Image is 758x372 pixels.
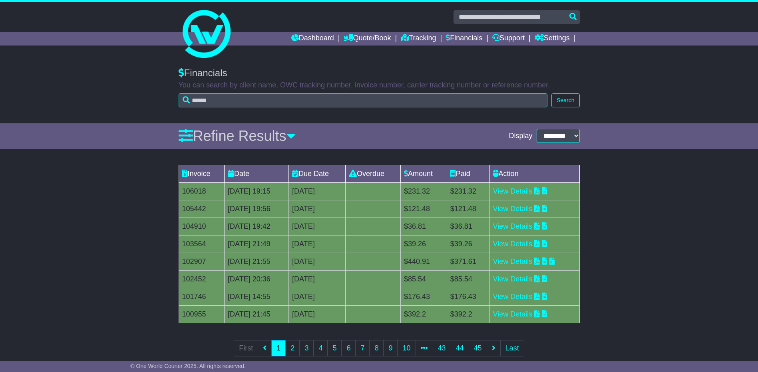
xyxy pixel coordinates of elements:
a: 9 [383,340,398,356]
td: [DATE] 20:36 [225,270,289,288]
td: 106018 [179,182,225,200]
td: [DATE] [289,235,346,253]
td: [DATE] 21:45 [225,305,289,323]
td: $176.43 [400,288,447,305]
td: Overdue [345,165,400,182]
span: © One World Courier 2025. All rights reserved. [130,363,246,369]
a: 2 [285,340,300,356]
td: [DATE] 19:42 [225,218,289,235]
a: View Details [493,187,533,195]
td: $392.2 [447,305,489,323]
td: 103564 [179,235,225,253]
td: $85.54 [400,270,447,288]
a: View Details [493,222,533,230]
td: [DATE] 14:55 [225,288,289,305]
p: You can search by client name, OWC tracking number, invoice number, carrier tracking number or re... [179,81,580,90]
td: $371.61 [447,253,489,270]
td: $231.32 [400,182,447,200]
a: Settings [535,32,570,46]
a: 4 [313,340,328,356]
td: $231.32 [447,182,489,200]
td: 102907 [179,253,225,270]
td: $36.81 [447,218,489,235]
a: Refine Results [179,128,296,144]
td: 105442 [179,200,225,218]
a: Quote/Book [344,32,391,46]
a: 7 [355,340,370,356]
a: Last [500,340,524,356]
td: Action [489,165,579,182]
td: Due Date [289,165,346,182]
a: View Details [493,310,533,318]
a: View Details [493,205,533,213]
td: [DATE] 19:56 [225,200,289,218]
a: Financials [446,32,482,46]
td: $85.54 [447,270,489,288]
td: [DATE] [289,200,346,218]
a: View Details [493,275,533,283]
td: Paid [447,165,489,182]
td: Amount [400,165,447,182]
a: View Details [493,257,533,265]
td: $392.2 [400,305,447,323]
td: $176.43 [447,288,489,305]
td: $121.48 [400,200,447,218]
td: 104910 [179,218,225,235]
div: Financials [179,67,580,79]
a: View Details [493,240,533,248]
td: [DATE] [289,218,346,235]
td: [DATE] 21:49 [225,235,289,253]
td: 100955 [179,305,225,323]
td: [DATE] 21:55 [225,253,289,270]
td: Date [225,165,289,182]
td: $440.91 [400,253,447,270]
span: Display [509,132,532,140]
button: Search [551,93,579,107]
a: Tracking [401,32,436,46]
a: View Details [493,293,533,301]
a: 5 [327,340,342,356]
a: 10 [397,340,416,356]
a: 8 [369,340,384,356]
td: [DATE] [289,253,346,270]
td: [DATE] 19:15 [225,182,289,200]
td: [DATE] [289,305,346,323]
a: 45 [469,340,487,356]
a: Support [492,32,525,46]
td: 102452 [179,270,225,288]
a: 6 [341,340,356,356]
td: [DATE] [289,288,346,305]
td: $39.26 [447,235,489,253]
a: 3 [299,340,314,356]
td: 101746 [179,288,225,305]
td: [DATE] [289,182,346,200]
a: 1 [271,340,286,356]
td: [DATE] [289,270,346,288]
td: Invoice [179,165,225,182]
td: $121.48 [447,200,489,218]
a: 44 [451,340,469,356]
td: $39.26 [400,235,447,253]
a: Dashboard [291,32,334,46]
td: $36.81 [400,218,447,235]
a: 43 [433,340,451,356]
